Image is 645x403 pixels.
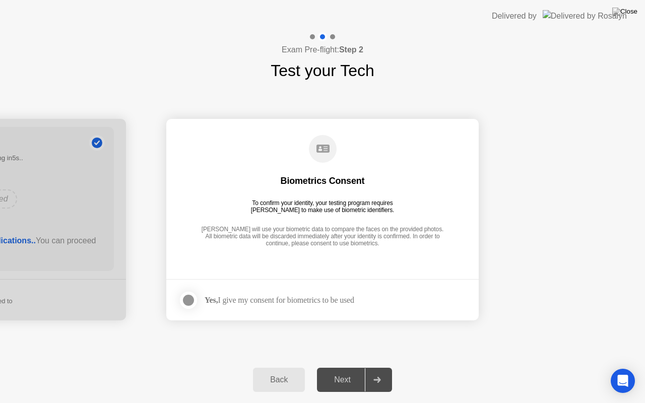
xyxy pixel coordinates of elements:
b: Step 2 [339,45,363,54]
button: Next [317,368,392,392]
div: Open Intercom Messenger [611,369,635,393]
h4: Exam Pre-flight: [282,44,363,56]
div: Next [320,375,365,384]
button: Back [253,368,305,392]
h1: Test your Tech [271,58,374,83]
div: Biometrics Consent [281,175,365,187]
div: To confirm your identity, your testing program requires [PERSON_NAME] to make use of biometric id... [247,199,399,214]
div: [PERSON_NAME] will use your biometric data to compare the faces on the provided photos. All biome... [199,226,446,248]
img: Close [612,8,637,16]
img: Delivered by Rosalyn [543,10,627,22]
div: Delivered by [492,10,537,22]
strong: Yes, [205,296,218,304]
div: Back [256,375,302,384]
div: I give my consent for biometrics to be used [205,295,354,305]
